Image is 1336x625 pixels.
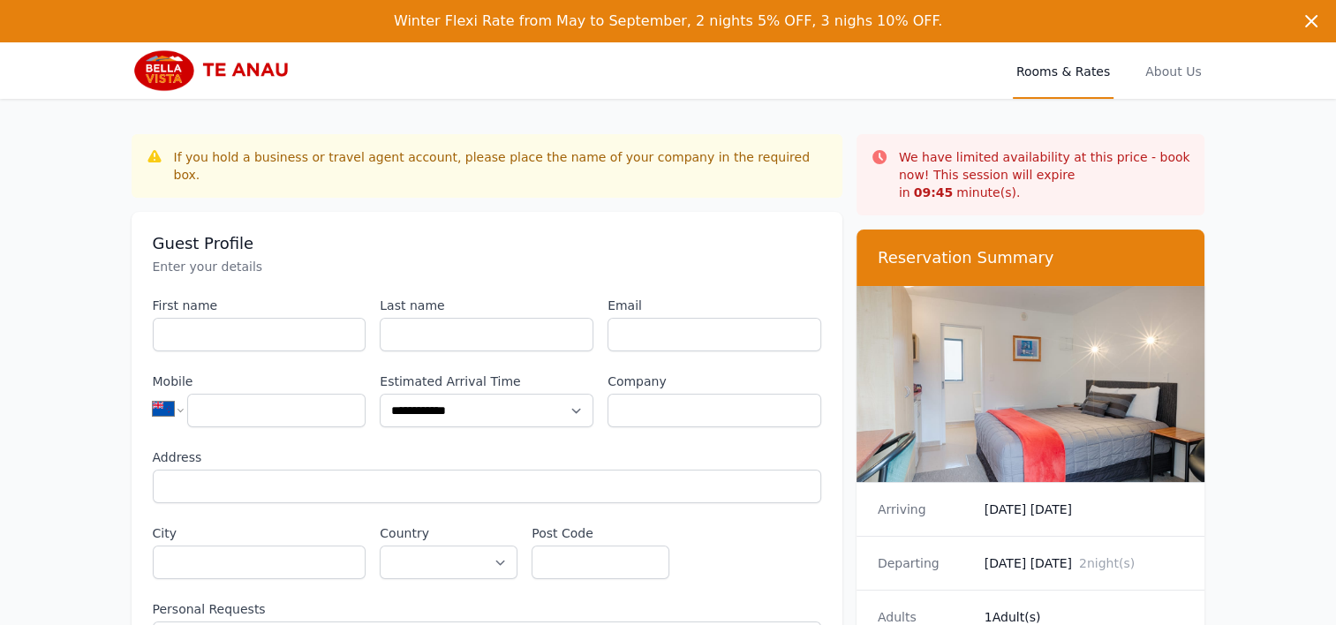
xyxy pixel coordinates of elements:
[1013,42,1113,99] a: Rooms & Rates
[153,258,821,275] p: Enter your details
[153,448,821,466] label: Address
[608,373,821,390] label: Company
[857,286,1205,482] img: Compact Queen Studio
[914,185,954,200] strong: 09 : 45
[380,524,517,542] label: Country
[174,148,828,184] div: If you hold a business or travel agent account, please place the name of your company in the requ...
[899,148,1191,201] p: We have limited availability at this price - book now! This session will expire in minute(s).
[153,524,366,542] label: City
[985,554,1184,572] dd: [DATE] [DATE]
[1142,42,1204,99] a: About Us
[394,12,942,29] span: Winter Flexi Rate from May to September, 2 nights 5% OFF, 3 nighs 10% OFF.
[153,600,821,618] label: Personal Requests
[878,501,970,518] dt: Arriving
[985,501,1184,518] dd: [DATE] [DATE]
[1079,556,1135,570] span: 2 night(s)
[380,373,593,390] label: Estimated Arrival Time
[878,247,1184,268] h3: Reservation Summary
[380,297,593,314] label: Last name
[153,233,821,254] h3: Guest Profile
[153,297,366,314] label: First name
[132,49,301,92] img: Bella Vista Te Anau
[608,297,821,314] label: Email
[532,524,669,542] label: Post Code
[153,373,366,390] label: Mobile
[878,554,970,572] dt: Departing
